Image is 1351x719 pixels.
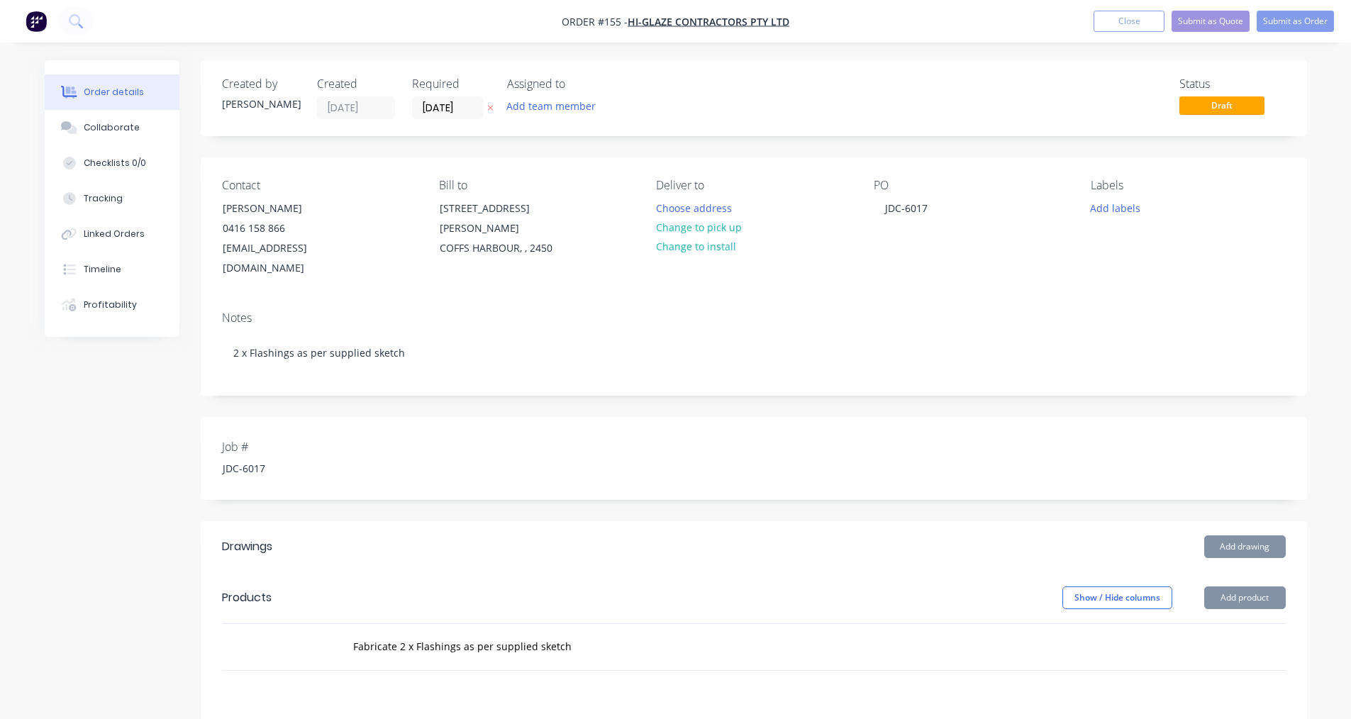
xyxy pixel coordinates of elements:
img: Factory [26,11,47,32]
div: JDC-6017 [211,458,389,479]
div: [PERSON_NAME] [223,199,340,218]
div: JDC-6017 [874,198,939,218]
div: 2 x Flashings as per supplied sketch [222,331,1286,374]
div: Linked Orders [84,228,145,240]
div: Timeline [84,263,121,276]
div: Bill to [439,179,633,192]
div: Assigned to [507,77,649,91]
button: Submit as Order [1257,11,1334,32]
button: Change to install [648,237,743,256]
a: Hi-Glaze Contractors Pty Ltd [628,15,789,28]
div: COFFS HARBOUR, , 2450 [440,238,557,258]
input: Start typing to add a product... [352,632,636,661]
button: Add labels [1083,198,1148,217]
div: Checklists 0/0 [84,157,146,169]
div: [STREET_ADDRESS][PERSON_NAME] [440,199,557,238]
div: [EMAIL_ADDRESS][DOMAIN_NAME] [223,238,340,278]
button: Profitability [45,287,179,323]
div: Contact [222,179,416,192]
div: Notes [222,311,1286,325]
div: Order details [84,86,144,99]
button: Timeline [45,252,179,287]
button: Close [1094,11,1164,32]
div: Products [222,589,272,606]
div: [STREET_ADDRESS][PERSON_NAME]COFFS HARBOUR, , 2450 [428,198,569,259]
div: 0416 158 866 [223,218,340,238]
div: PO [874,179,1068,192]
button: Add team member [507,96,604,116]
div: Drawings [222,538,272,555]
div: Created [317,77,395,91]
button: Add product [1204,586,1286,609]
button: Order details [45,74,179,110]
span: Draft [1179,96,1264,114]
div: Created by [222,77,300,91]
button: Change to pick up [648,218,749,237]
span: Order #155 - [562,15,628,28]
div: Profitability [84,299,137,311]
div: [PERSON_NAME] [222,96,300,111]
div: Status [1179,77,1286,91]
button: Tracking [45,181,179,216]
button: Linked Orders [45,216,179,252]
button: Checklists 0/0 [45,145,179,181]
div: Collaborate [84,121,140,134]
div: Deliver to [656,179,850,192]
div: Tracking [84,192,123,205]
div: [PERSON_NAME]0416 158 866[EMAIL_ADDRESS][DOMAIN_NAME] [211,198,352,279]
button: Add team member [499,96,603,116]
button: Collaborate [45,110,179,145]
button: Show / Hide columns [1062,586,1172,609]
div: Labels [1091,179,1285,192]
button: Submit as Quote [1172,11,1250,32]
div: Required [412,77,490,91]
label: Job # [222,438,399,455]
button: Add drawing [1204,535,1286,558]
button: Choose address [648,198,739,217]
